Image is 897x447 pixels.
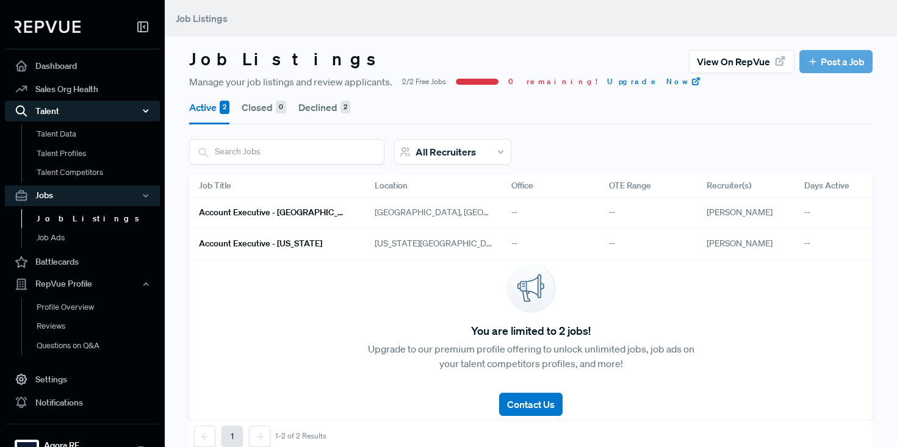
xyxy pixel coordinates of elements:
[176,12,228,24] span: Job Listings
[360,342,702,371] p: Upgrade to our premium profile offering to unlock unlimited jobs, job ads on your talent competit...
[199,207,345,218] h6: Account Executive - [GEOGRAPHIC_DATA]
[697,54,770,69] span: View on RepVue
[21,298,176,317] a: Profile Overview
[199,234,345,254] a: Account Executive - [US_STATE]
[794,198,892,229] div: --
[375,179,408,192] span: Location
[21,124,176,144] a: Talent Data
[609,179,651,192] span: OTE Range
[471,323,591,339] span: You are limited to 2 jobs!
[707,179,751,192] span: Recruiter(s)
[340,101,350,114] div: 2
[5,251,160,274] a: Battlecards
[242,90,286,124] button: Closed 0
[5,54,160,77] a: Dashboard
[508,76,597,87] span: 0 remaining!
[194,426,215,447] button: Previous
[189,74,392,89] span: Manage your job listings and review applicants.
[402,76,446,87] span: 2/2 Free Jobs
[502,229,599,260] div: --
[599,229,697,260] div: --
[804,179,849,192] span: Days Active
[275,432,326,440] div: 1-2 of 2 Results
[5,185,160,206] button: Jobs
[607,76,701,87] a: Upgrade Now
[189,49,387,70] h3: Job Listings
[499,383,563,416] a: Contact Us
[249,426,270,447] button: Next
[21,228,176,248] a: Job Ads
[707,207,773,218] span: [PERSON_NAME]
[794,229,892,260] div: --
[189,90,229,124] button: Active 2
[5,101,160,121] button: Talent
[190,140,384,163] input: Search Jobs
[5,274,160,295] button: RepVue Profile
[276,101,286,114] div: 0
[222,426,243,447] button: 1
[507,398,555,410] span: Contact Us
[5,391,160,414] a: Notifications
[502,198,599,229] div: --
[689,50,794,73] button: View on RepVue
[375,237,492,250] span: [US_STATE][GEOGRAPHIC_DATA], [GEOGRAPHIC_DATA]
[5,368,160,391] a: Settings
[21,144,176,163] a: Talent Profiles
[416,146,476,158] span: All Recruiters
[21,316,176,336] a: Reviews
[511,179,533,192] span: Office
[506,264,555,313] img: announcement
[499,393,563,416] button: Contact Us
[199,202,345,223] a: Account Executive - [GEOGRAPHIC_DATA]
[599,198,697,229] div: --
[21,209,176,229] a: Job Listings
[199,238,322,249] h6: Account Executive - [US_STATE]
[21,163,176,182] a: Talent Competitors
[5,77,160,101] a: Sales Org Health
[199,179,231,192] span: Job Title
[298,90,350,124] button: Declined 2
[21,336,176,356] a: Questions on Q&A
[375,206,492,219] span: [GEOGRAPHIC_DATA], [GEOGRAPHIC_DATA]
[194,426,326,447] nav: pagination
[220,101,229,114] div: 2
[15,21,81,33] img: RepVue
[707,238,773,249] span: [PERSON_NAME]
